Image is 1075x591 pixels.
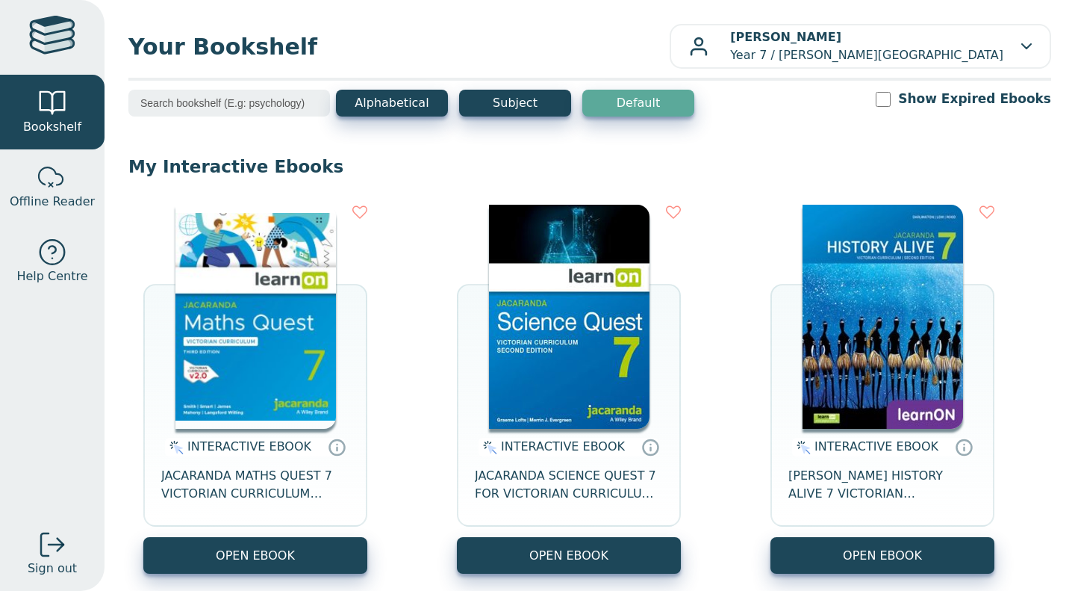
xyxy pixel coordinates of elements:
[457,537,681,574] button: OPEN EBOOK
[459,90,571,117] button: Subject
[128,30,670,64] span: Your Bookshelf
[479,439,497,457] img: interactive.svg
[475,467,663,503] span: JACARANDA SCIENCE QUEST 7 FOR VICTORIAN CURRICULUM LEARNON 2E EBOOK
[792,439,811,457] img: interactive.svg
[128,155,1051,178] p: My Interactive Ebooks
[143,537,367,574] button: OPEN EBOOK
[770,537,994,574] button: OPEN EBOOK
[730,30,841,44] b: [PERSON_NAME]
[955,438,973,456] a: Interactive eBooks are accessed online via the publisher’s portal. They contain interactive resou...
[187,439,311,454] span: INTERACTIVE EBOOK
[641,438,659,456] a: Interactive eBooks are accessed online via the publisher’s portal. They contain interactive resou...
[328,438,346,456] a: Interactive eBooks are accessed online via the publisher’s portal. They contain interactive resou...
[175,205,336,429] img: b87b3e28-4171-4aeb-a345-7fa4fe4e6e25.jpg
[489,205,649,429] img: 329c5ec2-5188-ea11-a992-0272d098c78b.jpg
[814,439,938,454] span: INTERACTIVE EBOOK
[128,90,330,117] input: Search bookshelf (E.g: psychology)
[788,467,976,503] span: [PERSON_NAME] HISTORY ALIVE 7 VICTORIAN CURRICULUM LEARNON EBOOK 2E
[582,90,694,117] button: Default
[730,28,1003,64] p: Year 7 / [PERSON_NAME][GEOGRAPHIC_DATA]
[336,90,448,117] button: Alphabetical
[803,205,963,429] img: d4781fba-7f91-e911-a97e-0272d098c78b.jpg
[501,439,625,454] span: INTERACTIVE EBOOK
[23,118,81,136] span: Bookshelf
[898,90,1051,108] label: Show Expired Ebooks
[161,467,349,503] span: JACARANDA MATHS QUEST 7 VICTORIAN CURRICULUM LEARNON EBOOK 3E
[165,439,184,457] img: interactive.svg
[28,560,77,578] span: Sign out
[16,267,87,285] span: Help Centre
[670,24,1051,69] button: [PERSON_NAME]Year 7 / [PERSON_NAME][GEOGRAPHIC_DATA]
[10,193,95,211] span: Offline Reader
